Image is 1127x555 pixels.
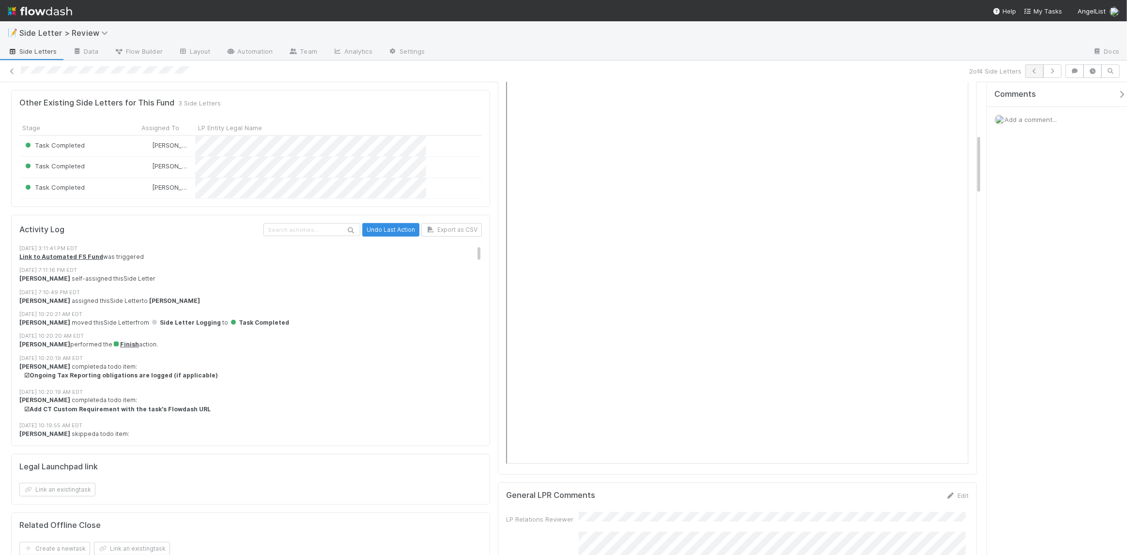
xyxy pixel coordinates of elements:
[143,183,151,191] img: avatar_6177bb6d-328c-44fd-b6eb-4ffceaabafa4.png
[149,297,200,304] strong: [PERSON_NAME]
[112,341,139,348] a: Finish
[19,266,489,274] div: [DATE] 7:11:16 PM EDT
[19,421,489,430] div: [DATE] 10:19:55 AM EDT
[19,288,489,297] div: [DATE] 7:10:49 PM EDT
[178,98,221,108] span: 3 Side Letters
[1024,6,1062,16] a: My Tasks
[946,492,969,499] a: Edit
[19,297,489,305] div: assigned this Side Letter to
[19,332,489,340] div: [DATE] 10:20:20 AM EDT
[19,253,103,260] a: Link to Automated FS Fund
[19,319,70,326] strong: [PERSON_NAME]
[8,29,17,37] span: 📝
[19,396,489,414] div: completed a todo item:
[23,162,85,170] span: Task Completed
[19,275,70,282] strong: [PERSON_NAME]
[19,274,489,283] div: self-assigned this Side Letter
[19,388,489,396] div: [DATE] 10:20:19 AM EDT
[421,223,482,237] button: Export as CSV
[19,28,113,38] span: Side Letter > Review
[19,462,98,472] h5: Legal Launchpad link
[107,45,170,60] a: Flow Builder
[19,297,70,304] strong: [PERSON_NAME]
[19,340,489,349] div: performed the action.
[8,46,57,56] span: Side Letters
[1085,45,1127,60] a: Docs
[994,90,1036,99] span: Comments
[230,319,289,326] span: Task Completed
[19,430,70,437] strong: [PERSON_NAME]
[969,66,1021,76] span: 2 of 4 Side Letters
[19,521,101,530] h5: Related Offline Close
[19,244,489,253] div: [DATE] 3:11:41 PM EDT
[8,3,72,19] img: logo-inverted-e16ddd16eac7371096b0.svg
[995,115,1004,124] img: avatar_6177bb6d-328c-44fd-b6eb-4ffceaabafa4.png
[152,141,201,149] span: [PERSON_NAME]
[23,183,85,191] span: Task Completed
[1078,7,1106,15] span: AngelList
[19,363,70,370] strong: [PERSON_NAME]
[19,225,262,235] h5: Activity Log
[993,6,1016,16] div: Help
[143,162,151,170] img: avatar_6177bb6d-328c-44fd-b6eb-4ffceaabafa4.png
[23,140,85,150] div: Task Completed
[19,318,489,327] div: moved this Side Letter from to
[152,162,201,170] span: [PERSON_NAME]
[141,123,179,133] span: Assigned To
[23,182,85,192] div: Task Completed
[64,45,106,60] a: Data
[19,362,489,380] div: completed a todo item:
[23,161,85,171] div: Task Completed
[19,253,489,261] div: was triggered
[152,183,201,191] span: [PERSON_NAME]
[142,140,190,150] div: [PERSON_NAME]
[280,45,324,60] a: Team
[19,341,70,348] strong: [PERSON_NAME]
[142,182,190,192] div: [PERSON_NAME]
[1024,7,1062,15] span: My Tasks
[325,45,380,60] a: Analytics
[23,141,85,149] span: Task Completed
[19,354,489,362] div: [DATE] 10:20:19 AM EDT
[1004,116,1057,123] span: Add a comment...
[170,45,218,60] a: Layout
[114,46,163,56] span: Flow Builder
[19,483,95,496] button: Link an existingtask
[19,310,489,318] div: [DATE] 10:20:21 AM EDT
[151,319,221,326] span: Side Letter Logging
[143,141,151,149] img: avatar_6177bb6d-328c-44fd-b6eb-4ffceaabafa4.png
[506,491,595,500] h5: General LPR Comments
[19,98,174,108] h5: Other Existing Side Letters for This Fund
[1110,7,1119,16] img: avatar_6177bb6d-328c-44fd-b6eb-4ffceaabafa4.png
[24,372,218,379] strong: ☑ Ongoing Tax Reporting obligations are logged (if applicable)
[19,430,489,448] div: skipped a todo item:
[22,123,40,133] span: Stage
[218,45,280,60] a: Automation
[142,161,190,171] div: [PERSON_NAME]
[506,514,579,524] div: LP Relations Reviewer
[24,405,211,413] strong: ☑ Add CT Custom Requirement with the task's Flowdash URL
[380,45,433,60] a: Settings
[19,396,70,404] strong: [PERSON_NAME]
[198,123,262,133] span: LP Entity Legal Name
[263,223,360,236] input: Search activities...
[362,223,419,237] button: Undo Last Action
